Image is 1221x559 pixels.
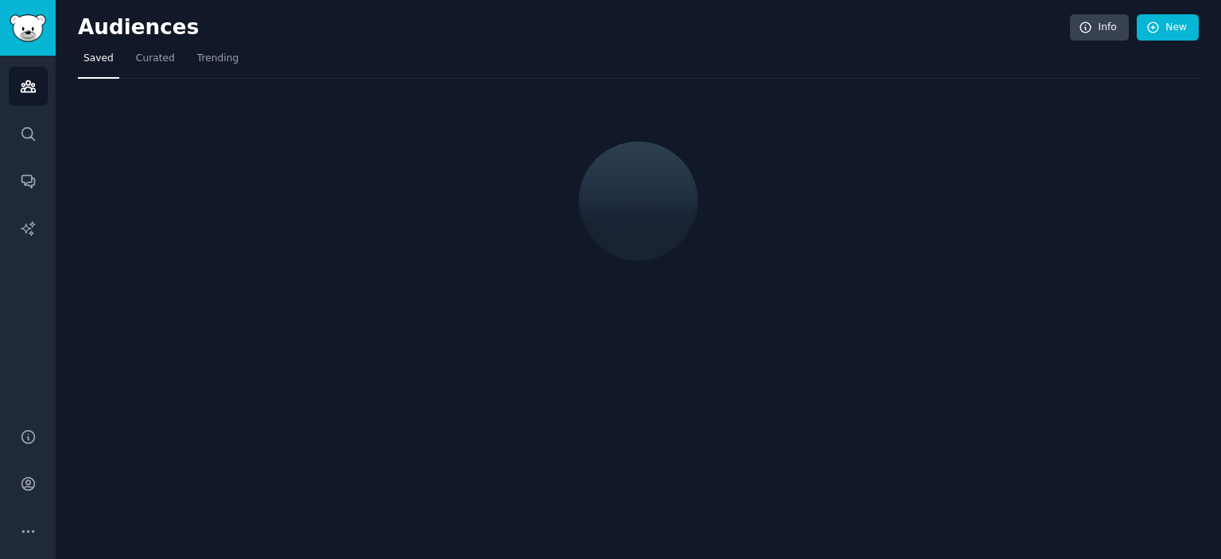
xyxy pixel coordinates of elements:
[192,46,244,79] a: Trending
[10,14,46,42] img: GummySearch logo
[136,52,175,66] span: Curated
[78,15,1070,41] h2: Audiences
[1137,14,1199,41] a: New
[197,52,238,66] span: Trending
[1070,14,1129,41] a: Info
[130,46,180,79] a: Curated
[83,52,114,66] span: Saved
[78,46,119,79] a: Saved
